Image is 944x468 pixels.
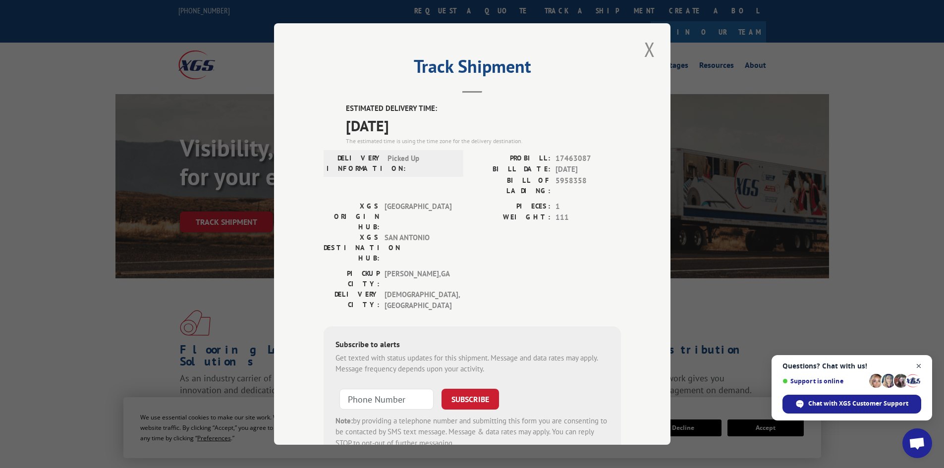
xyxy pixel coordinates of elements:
label: BILL OF LADING: [472,175,551,196]
div: Get texted with status updates for this shipment. Message and data rates may apply. Message frequ... [335,353,609,375]
label: WEIGHT: [472,212,551,223]
label: BILL DATE: [472,164,551,175]
span: [PERSON_NAME] , GA [385,268,451,289]
span: 1 [555,201,621,212]
label: DELIVERY INFORMATION: [327,153,383,174]
span: Questions? Chat with us! [782,362,921,370]
span: Picked Up [388,153,454,174]
div: The estimated time is using the time zone for the delivery destination. [346,137,621,146]
button: SUBSCRIBE [442,389,499,410]
span: 5958358 [555,175,621,196]
span: [DATE] [346,114,621,137]
span: [DATE] [555,164,621,175]
div: by providing a telephone number and submitting this form you are consenting to be contacted by SM... [335,416,609,449]
span: SAN ANTONIO [385,232,451,263]
label: PIECES: [472,201,551,212]
span: 17463087 [555,153,621,164]
span: [DEMOGRAPHIC_DATA] , [GEOGRAPHIC_DATA] [385,289,451,312]
span: [GEOGRAPHIC_DATA] [385,201,451,232]
label: PROBILL: [472,153,551,164]
label: XGS DESTINATION HUB: [324,232,380,263]
input: Phone Number [339,389,434,410]
label: XGS ORIGIN HUB: [324,201,380,232]
span: Support is online [782,377,866,385]
h2: Track Shipment [324,59,621,78]
div: Subscribe to alerts [335,338,609,353]
button: Close modal [641,36,658,63]
span: 111 [555,212,621,223]
span: Chat with XGS Customer Support [782,395,921,414]
strong: Note: [335,416,353,425]
label: DELIVERY CITY: [324,289,380,312]
label: ESTIMATED DELIVERY TIME: [346,103,621,114]
a: Open chat [902,428,932,458]
span: Chat with XGS Customer Support [808,399,908,408]
label: PICKUP CITY: [324,268,380,289]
